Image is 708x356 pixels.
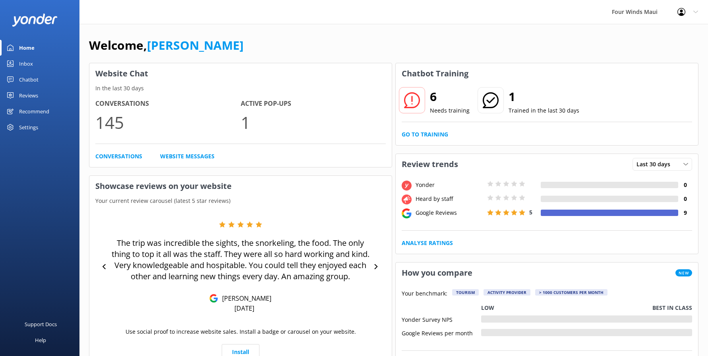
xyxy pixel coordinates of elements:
[396,154,464,175] h3: Review trends
[95,152,142,161] a: Conversations
[430,87,470,106] h2: 6
[636,160,675,169] span: Last 30 days
[19,56,33,72] div: Inbox
[509,106,579,115] p: Trained in the last 30 days
[19,88,38,103] div: Reviews
[509,87,579,106] h2: 1
[652,303,692,312] p: Best in class
[25,316,57,332] div: Support Docs
[481,303,494,312] p: Low
[89,63,392,84] h3: Website Chat
[89,84,392,93] p: In the last 30 days
[218,294,271,303] p: [PERSON_NAME]
[89,36,244,55] h1: Welcome,
[414,195,485,203] div: Heard by staff
[19,40,35,56] div: Home
[396,63,474,84] h3: Chatbot Training
[241,109,386,136] p: 1
[484,289,530,296] div: Activity Provider
[126,327,356,336] p: Use social proof to increase website sales. Install a badge or carousel on your website.
[402,130,448,139] a: Go to Training
[89,196,392,205] p: Your current review carousel (latest 5 star reviews)
[675,269,692,276] span: New
[89,176,392,196] h3: Showcase reviews on your website
[402,289,447,299] p: Your benchmark:
[160,152,215,161] a: Website Messages
[535,289,607,296] div: > 1000 customers per month
[529,208,532,216] span: 5
[678,195,692,203] h4: 0
[209,294,218,303] img: Google Reviews
[452,289,479,296] div: Tourism
[19,103,49,119] div: Recommend
[19,72,39,88] div: Chatbot
[402,329,481,336] div: Google Reviews per month
[111,237,370,282] p: The trip was incredible the sights, the snorkeling, the food. The only thing to top it all was th...
[12,14,58,27] img: yonder-white-logo.png
[414,208,485,217] div: Google Reviews
[678,181,692,189] h4: 0
[35,332,46,348] div: Help
[147,37,244,53] a: [PERSON_NAME]
[241,99,386,109] h4: Active Pop-ups
[95,99,241,109] h4: Conversations
[402,239,453,247] a: Analyse Ratings
[678,208,692,217] h4: 9
[234,304,254,313] p: [DATE]
[430,106,470,115] p: Needs training
[95,109,241,136] p: 145
[19,119,38,135] div: Settings
[414,181,485,189] div: Yonder
[396,263,478,283] h3: How you compare
[402,315,481,323] div: Yonder Survey NPS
